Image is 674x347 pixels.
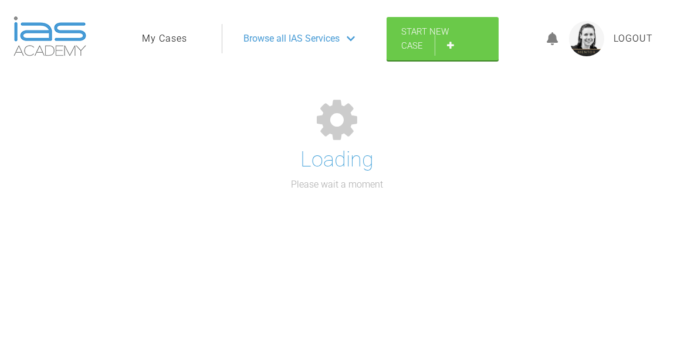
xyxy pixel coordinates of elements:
[142,31,187,46] a: My Cases
[569,21,604,56] img: profile.png
[387,17,499,60] a: Start New Case
[300,143,374,177] h1: Loading
[614,31,653,46] a: Logout
[243,31,340,46] span: Browse all IAS Services
[401,26,449,51] span: Start New Case
[13,16,86,56] img: logo-light.3e3ef733.png
[291,177,383,192] p: Please wait a moment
